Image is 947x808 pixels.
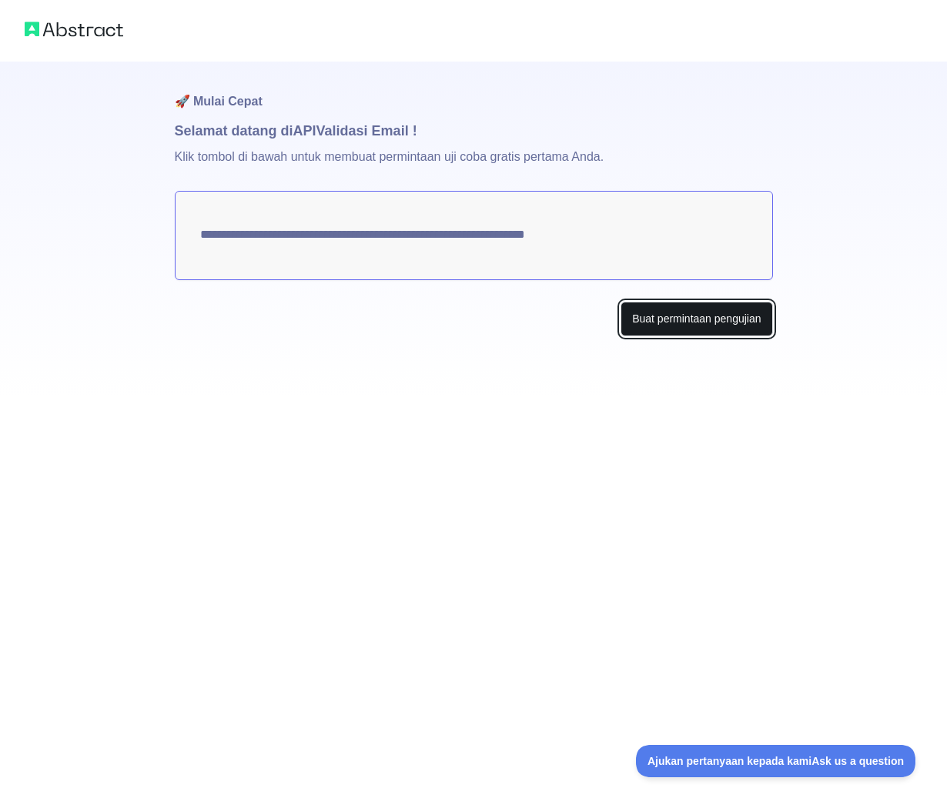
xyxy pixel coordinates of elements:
[25,18,123,40] img: Logo abstrak
[175,95,263,108] font: 🚀 Mulai Cepat
[175,150,604,163] font: Klik tombol di bawah untuk membuat permintaan uji coba gratis pertama Anda.
[175,123,293,139] font: Selamat datang di
[621,302,772,336] button: Buat permintaan pengujian
[293,123,316,139] font: API
[316,123,417,139] font: Validasi Email !
[632,312,761,325] font: Buat permintaan pengujian
[636,745,916,777] iframe: Alihkan Dukungan Pelanggan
